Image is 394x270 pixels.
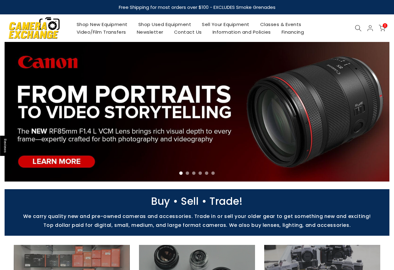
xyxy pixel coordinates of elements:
[383,23,387,28] span: 0
[197,21,255,28] a: Sell Your Equipment
[179,171,183,175] li: Page dot 1
[199,171,202,175] li: Page dot 4
[71,21,133,28] a: Shop New Equipment
[186,171,189,175] li: Page dot 2
[276,28,309,36] a: Financing
[2,222,392,228] p: Top dollar paid for digital, small, medium, and large format cameras. We also buy lenses, lightin...
[379,25,385,32] a: 0
[205,171,208,175] li: Page dot 5
[211,171,215,175] li: Page dot 6
[2,213,392,219] p: We carry quality new and pre-owned cameras and accessories. Trade in or sell your older gear to g...
[207,28,276,36] a: Information and Policies
[169,28,207,36] a: Contact Us
[192,171,195,175] li: Page dot 3
[131,28,169,36] a: Newsletter
[133,21,197,28] a: Shop Used Equipment
[119,4,275,10] strong: Free Shipping for most orders over $100 - EXCLUDES Smoke Grenades
[71,28,131,36] a: Video/Film Transfers
[255,21,307,28] a: Classes & Events
[2,198,392,204] p: Buy • Sell • Trade!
